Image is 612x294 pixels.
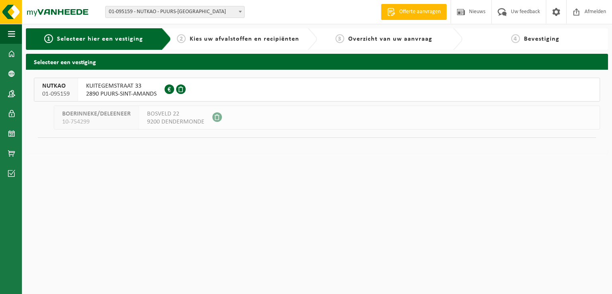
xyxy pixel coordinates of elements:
span: 2 [177,34,186,43]
span: BOSVELD 22 [147,110,204,118]
span: 3 [335,34,344,43]
span: KUITEGEMSTRAAT 33 [86,82,157,90]
a: Offerte aanvragen [381,4,447,20]
span: 01-095159 - NUTKAO - PUURS-SINT-AMANDS [106,6,244,18]
span: 10-754299 [62,118,131,126]
span: Overzicht van uw aanvraag [348,36,432,42]
span: Bevestiging [524,36,559,42]
span: 4 [511,34,520,43]
span: Kies uw afvalstoffen en recipiënten [190,36,299,42]
span: Selecteer hier een vestiging [57,36,143,42]
span: 01-095159 [42,90,70,98]
span: BOERINNEKE/DELEENEER [62,110,131,118]
span: 9200 DENDERMONDE [147,118,204,126]
h2: Selecteer een vestiging [26,54,608,69]
span: 01-095159 - NUTKAO - PUURS-SINT-AMANDS [105,6,245,18]
span: 2890 PUURS-SINT-AMANDS [86,90,157,98]
span: NUTKAO [42,82,70,90]
span: Offerte aanvragen [397,8,443,16]
span: 1 [44,34,53,43]
button: NUTKAO 01-095159 KUITEGEMSTRAAT 332890 PUURS-SINT-AMANDS [34,78,600,102]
